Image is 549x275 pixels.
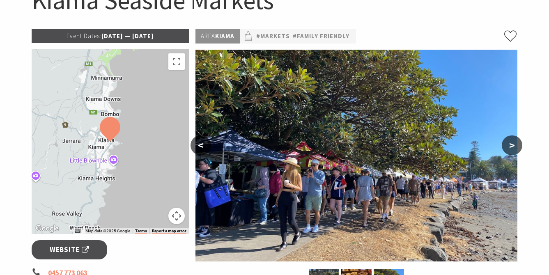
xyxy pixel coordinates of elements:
a: Website [32,240,108,259]
img: Google [34,223,61,234]
button: Keyboard shortcuts [75,228,80,234]
a: Terms (opens in new tab) [135,229,147,234]
button: Toggle fullscreen view [168,53,185,70]
button: < [191,135,211,155]
span: Area [201,32,215,40]
button: > [502,135,522,155]
a: #Markets [256,31,290,41]
span: Map data ©2025 Google [85,229,130,233]
p: [DATE] — [DATE] [32,29,189,43]
p: Kiama [195,29,240,44]
span: Event Dates: [67,32,101,40]
a: #Family Friendly [293,31,349,41]
img: market photo [195,50,517,261]
a: Click to see this area on Google Maps [34,223,61,234]
a: Report a map error [152,229,186,234]
span: Website [50,244,89,255]
button: Map camera controls [168,208,185,224]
